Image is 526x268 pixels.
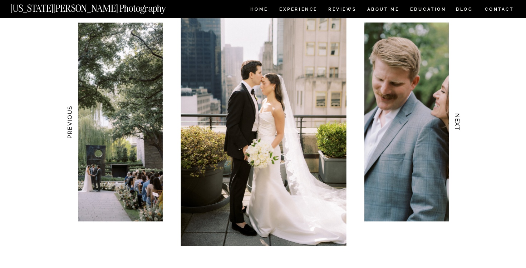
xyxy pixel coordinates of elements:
h3: NEXT [453,100,461,145]
a: [US_STATE][PERSON_NAME] Photography [10,4,190,10]
h3: PREVIOUS [65,100,73,145]
a: Experience [279,7,317,13]
a: REVIEWS [328,7,355,13]
a: CONTACT [485,5,514,13]
a: HOME [249,7,269,13]
a: ABOUT ME [367,7,399,13]
a: BLOG [456,7,473,13]
a: EDUCATION [409,7,447,13]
